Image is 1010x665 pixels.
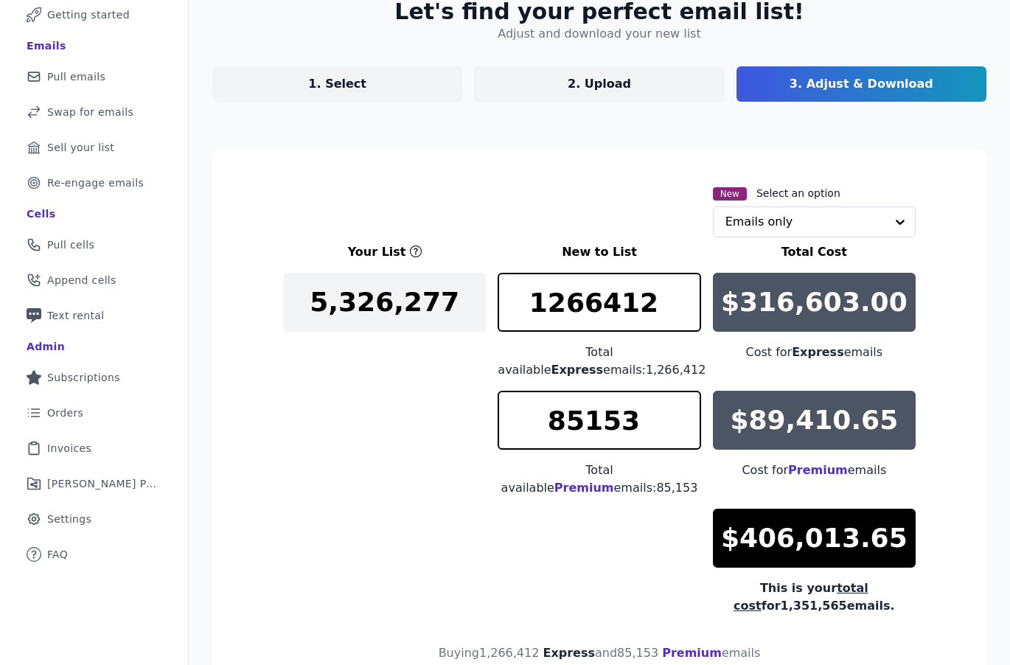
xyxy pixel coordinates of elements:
[12,361,176,394] a: Subscriptions
[12,96,176,128] a: Swap for emails
[27,339,65,354] div: Admin
[47,512,91,526] span: Settings
[713,187,747,201] span: New
[498,243,700,261] h3: New to List
[47,405,83,420] span: Orders
[474,66,724,102] a: 2. Upload
[308,75,366,93] p: 1. Select
[12,397,176,429] a: Orders
[721,523,908,553] p: $406,013.65
[554,481,614,495] span: Premium
[47,237,94,252] span: Pull cells
[788,463,848,477] span: Premium
[551,363,604,377] span: Express
[12,467,176,500] a: [PERSON_NAME] Performance
[348,243,406,261] h3: Your List
[713,344,916,361] div: Cost for emails
[47,175,144,190] span: Re-engage emails
[498,344,700,379] div: Total available emails: 1,266,412
[27,206,55,221] div: Cells
[47,140,114,155] span: Sell your list
[12,432,176,464] a: Invoices
[713,579,916,615] div: This is your for 1,351,565 emails.
[12,503,176,535] a: Settings
[543,646,596,660] span: Express
[498,25,700,43] h4: Adjust and download your new list
[713,462,916,479] div: Cost for emails
[730,405,898,435] p: $89,410.65
[310,288,459,317] p: 5,326,277
[568,75,631,93] p: 2. Upload
[721,288,908,317] p: $316,603.00
[47,547,68,562] span: FAQ
[47,7,130,22] span: Getting started
[756,186,840,201] label: Select an option
[12,538,176,571] a: FAQ
[12,299,176,332] a: Text rental
[12,60,176,93] a: Pull emails
[47,370,120,385] span: Subscriptions
[27,38,66,53] div: Emails
[792,345,844,359] span: Express
[736,66,986,102] a: 3. Adjust & Download
[12,229,176,261] a: Pull cells
[662,646,722,660] span: Premium
[47,441,91,456] span: Invoices
[47,273,116,288] span: Append cells
[12,264,176,296] a: Append cells
[498,462,700,497] div: Total available emails: 85,153
[439,644,761,662] h4: Buying 1,266,412 and 85,153 emails
[212,66,462,102] a: 1. Select
[713,243,916,261] h3: Total Cost
[47,69,105,84] span: Pull emails
[12,131,176,164] a: Sell your list
[790,75,933,93] p: 3. Adjust & Download
[47,308,105,323] span: Text rental
[12,167,176,199] a: Re-engage emails
[47,476,159,491] span: [PERSON_NAME] Performance
[47,105,133,119] span: Swap for emails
